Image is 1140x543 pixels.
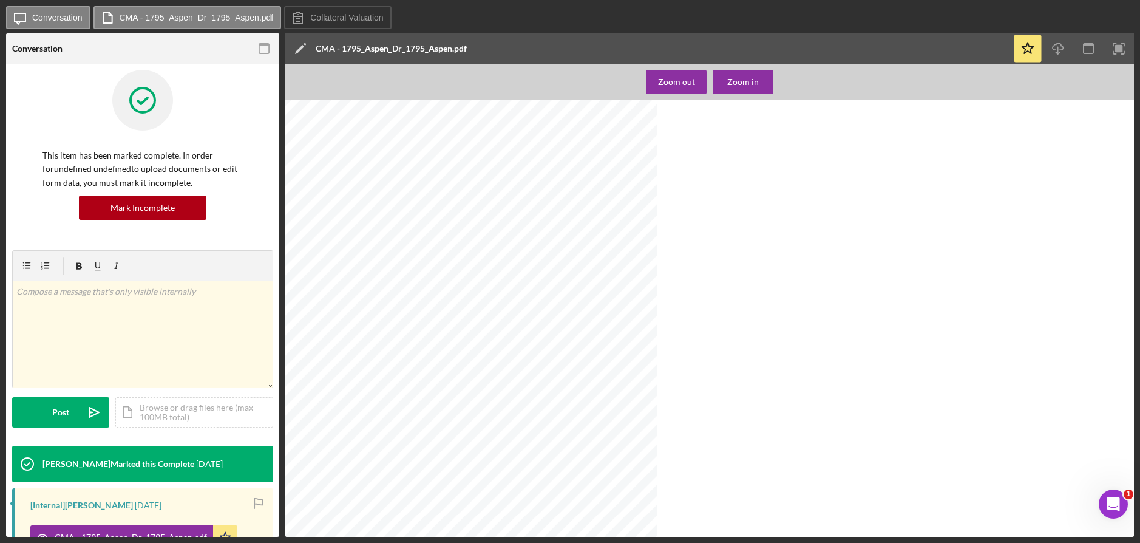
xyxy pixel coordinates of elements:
[120,13,274,22] label: CMA - 1795_Aspen_Dr_1795_Aspen.pdf
[135,500,161,510] time: 2025-08-15 19:43
[727,70,759,94] div: Zoom in
[316,44,467,53] div: CMA - 1795_Aspen_Dr_1795_Aspen.pdf
[12,44,63,53] div: Conversation
[299,526,350,532] span: 1795 Aspen Report
[196,459,223,469] time: 2025-08-15 19:43
[1124,490,1133,499] span: 1
[42,149,243,190] p: This item has been marked complete. In order for undefined undefined to upload documents or edit ...
[713,70,773,94] button: Zoom in
[310,13,383,22] label: Collateral Valuation
[646,70,707,94] button: Zoom out
[284,6,391,29] button: Collateral Valuation
[79,196,206,220] button: Mark Incomplete
[93,6,282,29] button: CMA - 1795_Aspen_Dr_1795_Aspen.pdf
[6,6,90,29] button: Conversation
[1099,490,1128,519] iframe: Intercom live chat
[42,459,194,469] div: [PERSON_NAME] Marked this Complete
[110,196,175,220] div: Mark Incomplete
[32,13,83,22] label: Conversation
[30,500,133,510] div: [Internal] [PERSON_NAME]
[55,533,207,542] div: CMA - 1795_Aspen_Dr_1795_Aspen.pdf
[12,397,109,428] button: Post
[52,397,69,428] div: Post
[658,70,695,94] div: Zoom out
